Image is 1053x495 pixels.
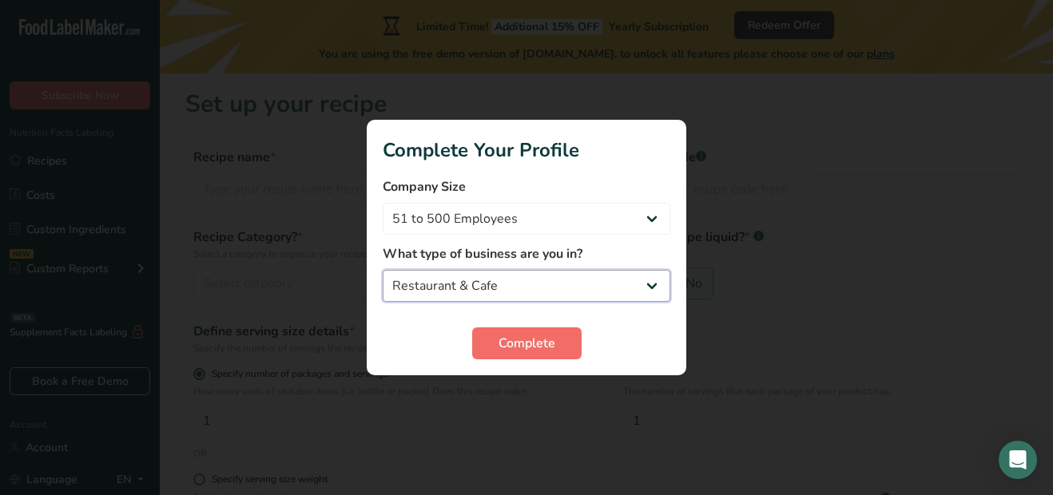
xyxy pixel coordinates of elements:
span: Complete [499,334,555,353]
h1: Complete Your Profile [383,136,670,164]
label: Company Size [383,177,670,196]
label: What type of business are you in? [383,244,670,263]
div: Open Intercom Messenger [999,441,1037,479]
button: Complete [472,327,582,359]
